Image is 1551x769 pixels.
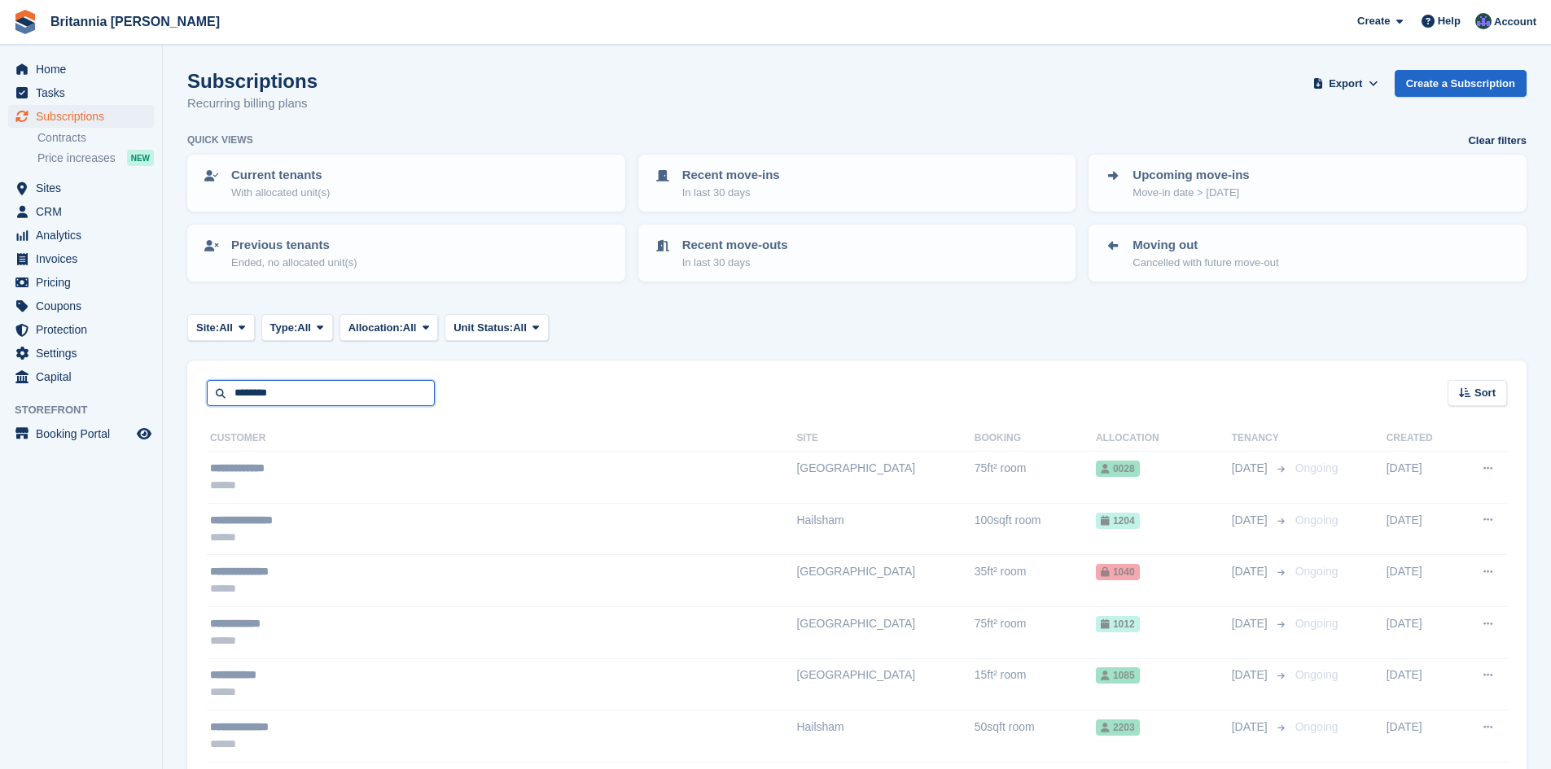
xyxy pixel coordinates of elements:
p: Move-in date > [DATE] [1133,185,1249,201]
span: Help [1438,13,1461,29]
a: Recent move-outs In last 30 days [640,226,1075,280]
span: Analytics [36,224,134,247]
a: Britannia [PERSON_NAME] [44,8,226,35]
h6: Quick views [187,133,253,147]
span: Settings [36,342,134,365]
div: NEW [127,150,154,166]
a: menu [8,81,154,104]
a: menu [8,105,154,128]
a: menu [8,247,154,270]
p: Recent move-outs [682,236,788,255]
a: menu [8,177,154,199]
p: Current tenants [231,166,330,185]
span: Storefront [15,402,162,418]
p: Recurring billing plans [187,94,318,113]
span: Invoices [36,247,134,270]
span: Pricing [36,271,134,294]
p: Upcoming move-ins [1133,166,1249,185]
span: Price increases [37,151,116,166]
a: Current tenants With allocated unit(s) [189,156,624,210]
a: menu [8,58,154,81]
a: Upcoming move-ins Move-in date > [DATE] [1090,156,1525,210]
p: With allocated unit(s) [231,185,330,201]
a: Create a Subscription [1395,70,1527,97]
h1: Subscriptions [187,70,318,92]
a: Recent move-ins In last 30 days [640,156,1075,210]
span: Home [36,58,134,81]
a: Previous tenants Ended, no allocated unit(s) [189,226,624,280]
span: Booking Portal [36,422,134,445]
p: In last 30 days [682,255,788,271]
span: Sites [36,177,134,199]
a: menu [8,200,154,223]
span: Export [1329,76,1362,92]
a: Moving out Cancelled with future move-out [1090,226,1525,280]
a: menu [8,365,154,388]
span: Create [1357,13,1390,29]
p: Cancelled with future move-out [1133,255,1278,271]
span: Protection [36,318,134,341]
a: menu [8,318,154,341]
span: Capital [36,365,134,388]
img: stora-icon-8386f47178a22dfd0bd8f6a31ec36ba5ce8667c1dd55bd0f319d3a0aa187defe.svg [13,10,37,34]
span: Subscriptions [36,105,134,128]
a: Contracts [37,130,154,146]
p: Previous tenants [231,236,357,255]
a: menu [8,422,154,445]
a: menu [8,342,154,365]
p: Moving out [1133,236,1278,255]
a: Preview store [134,424,154,443]
a: Price increases NEW [37,149,154,167]
p: Recent move-ins [682,166,780,185]
p: In last 30 days [682,185,780,201]
a: menu [8,271,154,294]
span: Tasks [36,81,134,104]
a: menu [8,224,154,247]
button: Export [1310,70,1382,97]
img: Lee Cradock [1475,13,1492,29]
span: Account [1494,14,1536,30]
a: Clear filters [1468,133,1527,149]
a: menu [8,295,154,317]
span: Coupons [36,295,134,317]
span: CRM [36,200,134,223]
p: Ended, no allocated unit(s) [231,255,357,271]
